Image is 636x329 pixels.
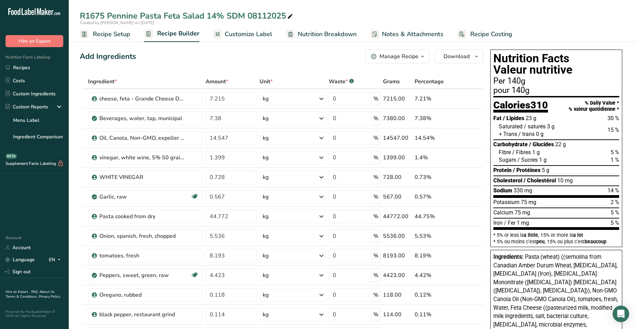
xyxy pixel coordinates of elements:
span: Recipe Builder [157,29,199,38]
div: 7.38% [415,114,451,123]
div: Powered By FoodLabelMaker © 2025 All Rights Reserved [6,310,63,318]
span: 330 mg [514,187,532,194]
span: 30 % [607,115,619,121]
span: / Lipides [503,115,524,121]
span: 23 g [526,115,536,121]
span: / Fibres [512,149,531,156]
div: EN [49,256,63,264]
span: / Cholestérol [524,177,556,184]
div: 8193.00 [383,252,412,260]
span: a lot [573,232,583,238]
a: Recipe Costing [457,26,512,42]
span: / Glucides [529,141,554,148]
div: 567.00 [383,193,412,201]
div: kg [263,173,269,181]
span: + Trans [499,131,517,137]
span: 2 % [611,199,619,205]
span: / Protéines [513,167,540,173]
span: beaucoup [585,239,606,244]
div: 1399.00 [383,153,412,162]
a: Customize Label [213,26,272,42]
div: vinegar, white wine, 5% 50 grain [GEOGRAPHIC_DATA] [99,153,185,162]
a: About Us . [6,289,55,299]
span: Saturated [499,123,523,130]
span: Download [443,52,470,61]
div: 5536.00 [383,232,412,240]
section: * 5% or less is , 15% or more is [493,230,619,244]
span: 75 mg [515,209,530,216]
div: kg [263,153,269,162]
button: Manage Recipe [365,50,429,63]
div: 44772.00 [383,212,412,221]
span: Sodium [493,187,512,194]
div: cheese, feta - Grande Cheese DAI8 [99,95,185,103]
span: 1 g [539,157,547,163]
a: Hire an Expert . [6,289,30,294]
span: 3 g [547,123,555,130]
div: 7.21% [415,95,451,103]
div: 114.00 [383,310,412,319]
div: 7215.00 [383,95,412,103]
div: Open Intercom Messenger [613,306,629,322]
span: 5 % [611,149,619,156]
span: Percentage [415,77,444,86]
span: Fat [493,115,502,121]
div: Peppers, sweet, green, raw [99,271,185,279]
a: Nutrition Breakdown [286,26,357,42]
span: Iron [493,220,503,226]
div: kg [263,271,269,279]
div: kg [263,310,269,319]
span: / Fer [504,220,515,226]
h1: Nutrition Facts Valeur nutritive [493,53,619,76]
div: 0.11% [415,310,451,319]
div: kg [263,232,269,240]
a: Recipe Builder [144,26,199,42]
span: Fibre [499,149,511,156]
div: Manage Recipe [380,52,418,61]
span: Customize Label [225,30,272,39]
span: 0 g [536,131,544,137]
span: Created by [PERSON_NAME] on [DATE] [80,20,154,25]
span: Calcium [493,209,513,216]
div: black pepper, restaurant grind [99,310,185,319]
div: pour 140g [493,86,619,95]
span: 14 % [607,187,619,194]
div: Oil, Canola, Non-GMO, expeller pressed, RBD [99,134,185,142]
div: 4.42% [415,271,451,279]
div: 14.54% [415,134,451,142]
div: Per 140g [493,77,619,85]
span: peu [536,239,545,244]
span: 5 % [611,220,619,226]
div: kg [263,212,269,221]
span: Unit [260,77,273,86]
div: 8.19% [415,252,451,260]
span: Ingredient [88,77,117,86]
div: Calories [493,100,548,113]
div: Beverages, water, tap, municipal [99,114,185,123]
span: Recipe Setup [93,30,130,39]
div: 44.75% [415,212,451,221]
div: WHITE VINEGAR [99,173,185,181]
span: Protein [493,167,512,173]
div: 7380.00 [383,114,412,123]
div: Garlic, raw [99,193,185,201]
span: Carbohydrate [493,141,528,148]
div: kg [263,252,269,260]
a: Terms & Conditions . [6,294,39,299]
div: 4423.00 [383,271,412,279]
div: Pasta cooked from dry [99,212,185,221]
span: Sugars [499,157,516,163]
div: 0.57% [415,193,451,201]
span: 5 % [611,209,619,216]
a: Privacy Policy [39,294,60,299]
div: Oregano, rubbed [99,291,185,299]
div: 118.00 [383,291,412,299]
div: Add Ingredients [80,51,136,62]
div: Onion, spanish, fresh, chopped [99,232,185,240]
span: 15 % [607,127,619,133]
span: 1 mg [517,220,529,226]
span: Notes & Attachments [382,30,443,39]
span: Amount [206,77,228,86]
a: FAQ . [31,289,40,294]
div: 728.00 [383,173,412,181]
